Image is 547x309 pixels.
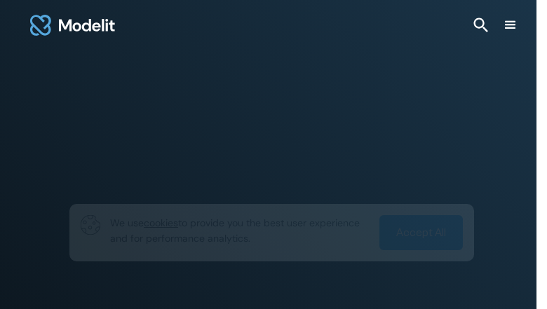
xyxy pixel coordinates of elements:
a: home [28,8,117,42]
img: modelit logo [28,8,117,42]
a: Accept All [379,215,463,250]
div: menu [502,17,519,34]
span: cookies [144,217,178,229]
p: We use to provide you the best user experience and for performance analytics. [110,215,370,246]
